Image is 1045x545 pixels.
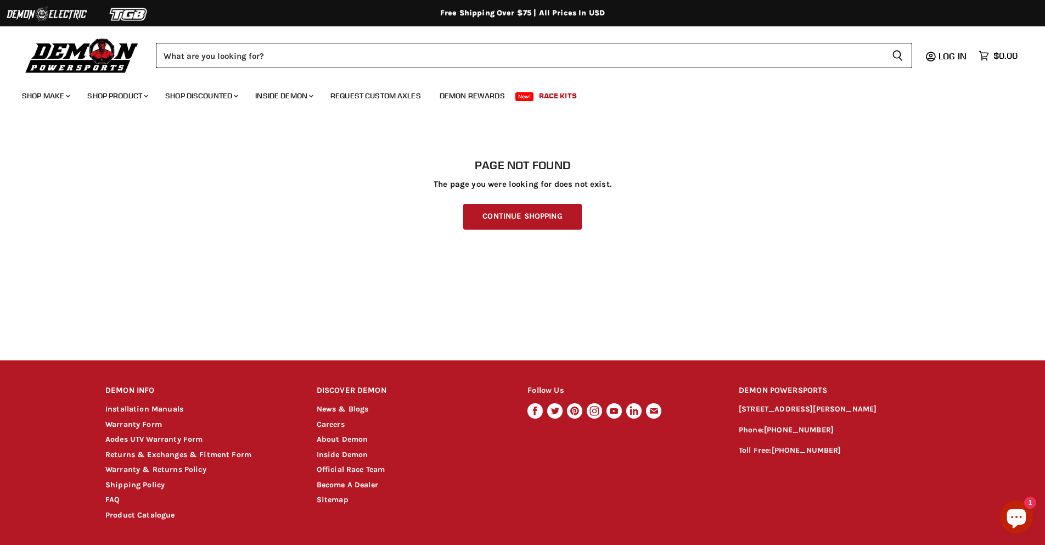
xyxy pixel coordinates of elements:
a: Become A Dealer [317,480,378,490]
input: Search [156,43,883,68]
span: New! [515,92,534,101]
a: [PHONE_NUMBER] [772,446,841,455]
button: Search [883,43,912,68]
a: Shop Discounted [157,85,245,107]
img: Demon Powersports [22,36,142,75]
a: Shop Make [14,85,77,107]
a: Shipping Policy [105,480,165,490]
a: Race Kits [531,85,585,107]
a: FAQ [105,495,120,504]
a: Log in [934,51,973,61]
a: Installation Manuals [105,404,183,414]
a: Inside Demon [247,85,320,107]
a: Aodes UTV Warranty Form [105,435,203,444]
h2: Follow Us [527,378,718,404]
span: $0.00 [993,51,1018,61]
a: Sitemap [317,495,349,504]
img: TGB Logo 2 [88,4,170,25]
a: Official Race Team [317,465,385,474]
a: Warranty Form [105,420,162,429]
div: Free Shipping Over $75 | All Prices In USD [83,8,962,18]
span: Log in [939,51,967,62]
a: Product Catalogue [105,510,175,520]
p: [STREET_ADDRESS][PERSON_NAME] [739,403,940,416]
a: Warranty & Returns Policy [105,465,206,474]
a: Shop Product [79,85,155,107]
p: Phone: [739,424,940,437]
p: Toll Free: [739,444,940,457]
h2: DEMON POWERSPORTS [739,378,940,404]
inbox-online-store-chat: Shopify online store chat [997,500,1036,536]
a: Request Custom Axles [322,85,429,107]
a: Demon Rewards [431,85,513,107]
a: Continue Shopping [463,204,581,230]
a: [PHONE_NUMBER] [764,425,834,435]
a: Inside Demon [317,450,368,459]
img: Demon Electric Logo 2 [5,4,88,25]
h2: DEMON INFO [105,378,296,404]
p: The page you were looking for does not exist. [105,180,940,189]
ul: Main menu [14,80,1015,107]
a: Returns & Exchanges & Fitment Form [105,450,251,459]
h2: DISCOVER DEMON [317,378,507,404]
a: News & Blogs [317,404,369,414]
a: About Demon [317,435,368,444]
a: $0.00 [973,48,1023,64]
a: Careers [317,420,345,429]
h1: Page not found [105,159,940,172]
form: Product [156,43,912,68]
